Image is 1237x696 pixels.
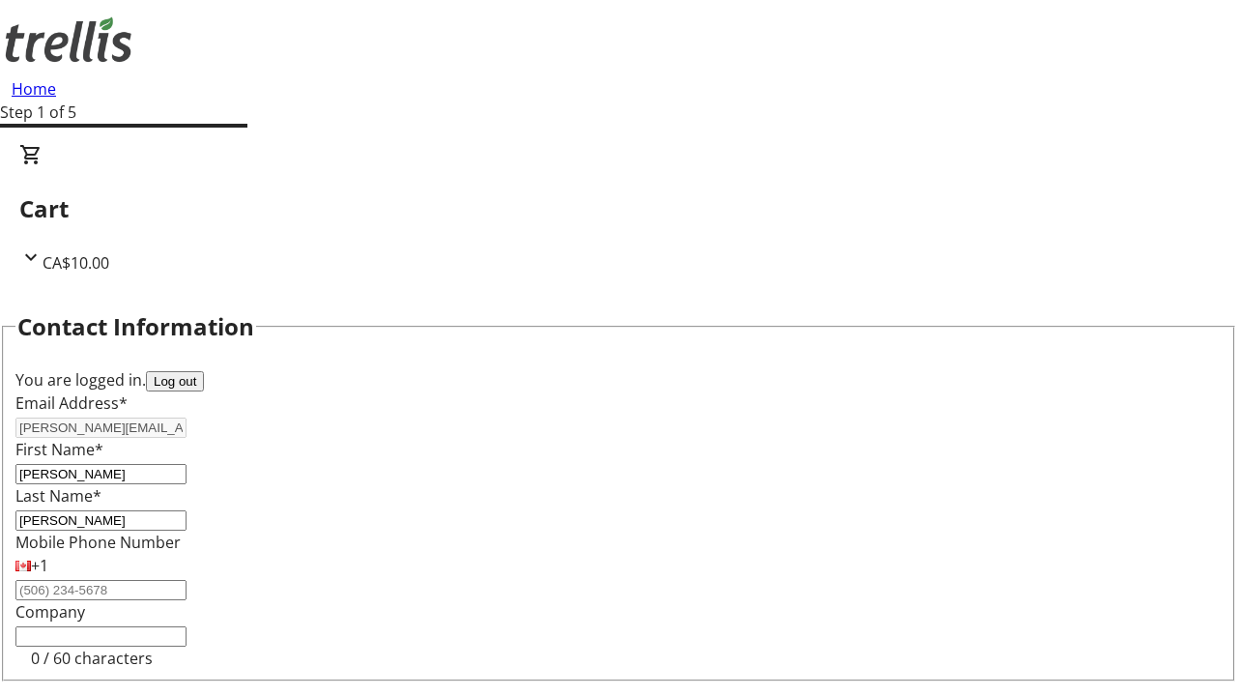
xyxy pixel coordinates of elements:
label: Email Address* [15,392,128,414]
h2: Cart [19,191,1218,226]
label: Mobile Phone Number [15,532,181,553]
label: Last Name* [15,485,101,507]
h2: Contact Information [17,309,254,344]
input: (506) 234-5678 [15,580,187,600]
div: You are logged in. [15,368,1222,391]
tr-character-limit: 0 / 60 characters [31,648,153,669]
div: CartCA$10.00 [19,143,1218,275]
span: CA$10.00 [43,252,109,274]
button: Log out [146,371,204,391]
label: Company [15,601,85,623]
label: First Name* [15,439,103,460]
